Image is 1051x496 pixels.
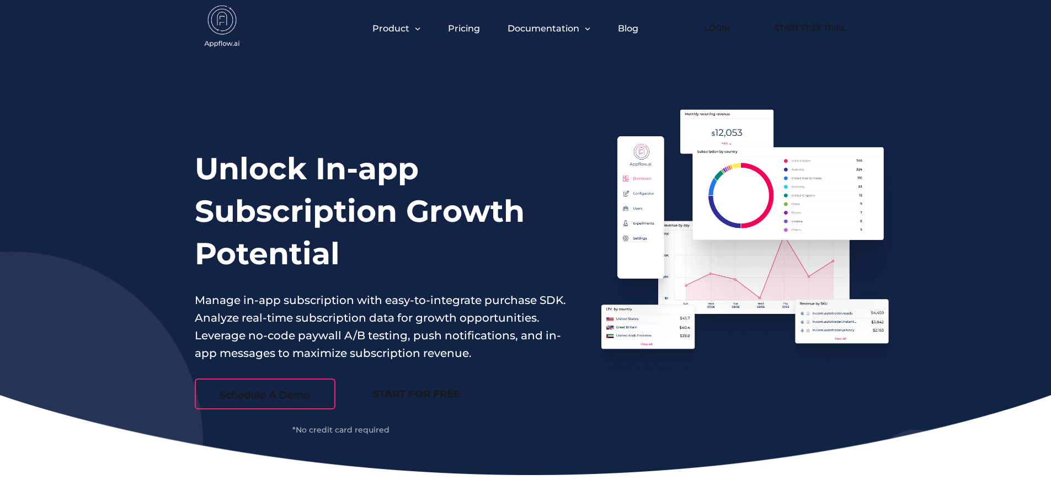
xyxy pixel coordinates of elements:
[195,426,487,434] div: *No credit card required
[195,147,567,275] h1: Unlock In-app Subscription Growth Potential
[508,23,590,34] button: Documentation
[448,23,480,34] a: Pricing
[372,23,420,34] button: Product
[508,23,579,34] span: Documentation
[195,6,250,50] img: appflow.ai-logo
[346,378,487,409] a: START FOR FREE
[372,23,409,34] span: Product
[688,16,746,40] a: Login
[195,378,335,409] a: Schedule A Demo
[618,23,638,34] a: Blog
[195,291,567,362] p: Manage in-app subscription with easy-to-integrate purchase SDK. Analyze real-time subscription da...
[763,16,857,40] a: Start Free Trial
